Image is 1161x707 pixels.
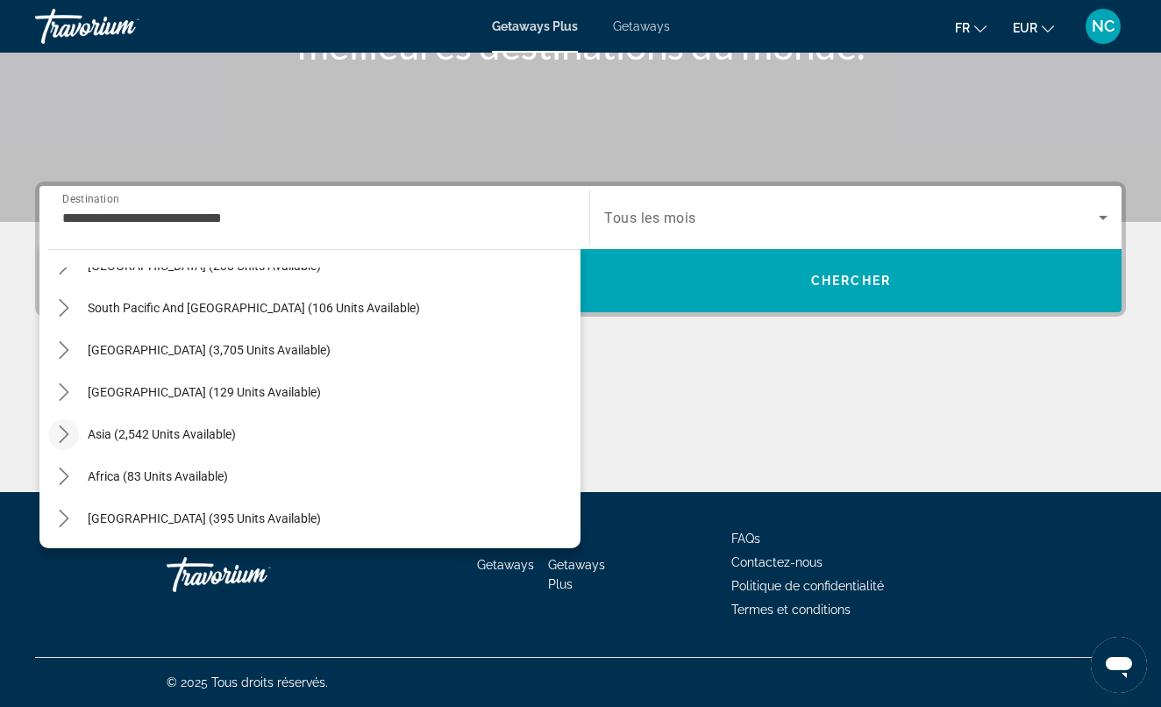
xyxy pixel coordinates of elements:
span: Chercher [811,274,891,288]
button: Change language [955,15,986,40]
iframe: Bouton de lancement de la fenêtre de messagerie [1091,637,1147,693]
a: Go Home [167,548,342,601]
input: Select destination [62,208,566,229]
button: Select destination: Africa (83 units available) [79,461,237,492]
a: Politique de confidentialité [731,579,884,593]
button: Select destination: Asia (2,542 units available) [79,418,245,450]
button: User Menu [1080,8,1126,45]
button: Toggle Australia (238 units available) submenu [48,251,79,282]
button: Select destination: South America (3,705 units available) [79,334,339,366]
button: Toggle South Pacific and Oceania (106 units available) submenu [48,293,79,324]
span: Tous les mois [604,210,696,226]
button: Toggle South America (3,705 units available) submenu [48,335,79,366]
button: Toggle Africa (83 units available) submenu [48,461,79,492]
button: Toggle Central America (129 units available) submenu [48,377,79,408]
a: Getaways [477,558,534,572]
span: fr [955,21,970,35]
span: [GEOGRAPHIC_DATA] (3,705 units available) [88,343,331,357]
button: Select destination: Central America (129 units available) [79,376,330,408]
button: Change currency [1013,15,1054,40]
button: Select destination: Middle East (395 units available) [79,503,330,534]
button: Select destination: Australia (238 units available) [79,250,330,282]
div: Search widget [39,186,1122,312]
span: [GEOGRAPHIC_DATA] (395 units available) [88,511,321,525]
span: Asia (2,542 units available) [88,427,236,441]
span: South Pacific and [GEOGRAPHIC_DATA] (106 units available) [88,301,420,315]
a: Getaways [613,19,670,33]
span: EUR [1013,21,1037,35]
span: NC [1092,18,1115,35]
div: Destination options [39,240,580,548]
button: Toggle Middle East (395 units available) submenu [48,503,79,534]
span: [GEOGRAPHIC_DATA] (129 units available) [88,385,321,399]
span: Africa (83 units available) [88,469,228,483]
a: Contactez-nous [731,555,823,569]
span: © 2025 Tous droits réservés. [167,675,328,689]
button: Search [580,249,1122,312]
button: Select destination: South Pacific and Oceania (106 units available) [79,292,429,324]
a: FAQs [731,532,760,546]
a: Termes et conditions [731,603,851,617]
button: Toggle Asia (2,542 units available) submenu [48,419,79,450]
a: Getaways Plus [492,19,578,33]
a: Travorium [35,4,210,49]
span: Destination [62,192,119,204]
a: Getaways Plus [548,558,605,591]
